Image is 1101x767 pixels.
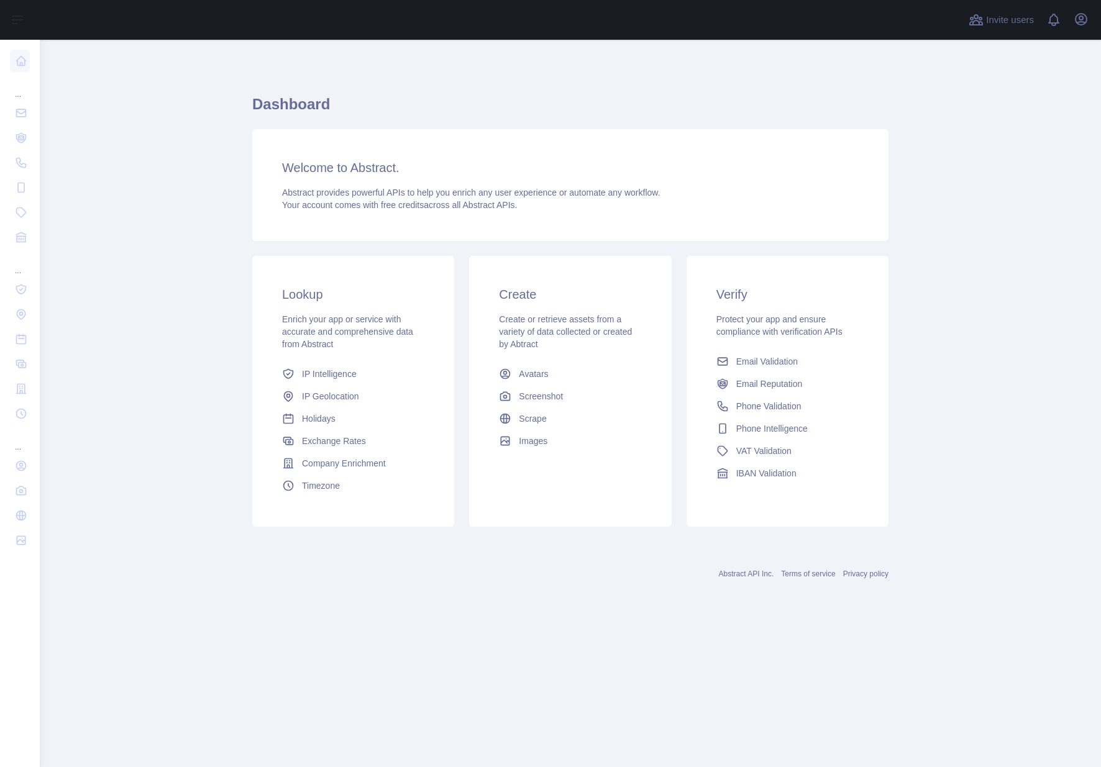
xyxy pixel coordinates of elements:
a: Holidays [277,407,429,430]
span: Email Reputation [736,378,803,390]
span: Company Enrichment [302,457,386,470]
span: Invite users [986,13,1034,27]
span: Abstract provides powerful APIs to help you enrich any user experience or automate any workflow. [282,188,660,197]
h3: Verify [716,286,859,303]
span: Email Validation [736,355,798,368]
a: Timezone [277,474,429,497]
div: ... [10,75,30,99]
a: Phone Validation [711,395,864,417]
h3: Lookup [282,286,424,303]
span: Screenshot [519,390,563,402]
a: Avatars [494,363,646,385]
a: Email Reputation [711,373,864,395]
a: Privacy policy [843,570,889,578]
h3: Create [499,286,641,303]
span: Images [519,435,547,447]
a: Email Validation [711,350,864,373]
a: Company Enrichment [277,452,429,474]
a: IBAN Validation [711,462,864,484]
span: Timezone [302,479,340,492]
a: Phone Intelligence [711,417,864,440]
a: Scrape [494,407,646,430]
a: Screenshot [494,385,646,407]
span: VAT Validation [736,445,792,457]
span: Phone Intelligence [736,422,808,435]
a: Terms of service [781,570,835,578]
span: Create or retrieve assets from a variety of data collected or created by Abtract [499,314,632,349]
span: IP Intelligence [302,368,357,380]
a: Images [494,430,646,452]
div: ... [10,251,30,276]
span: Avatars [519,368,548,380]
h3: Welcome to Abstract. [282,159,859,176]
a: IP Geolocation [277,385,429,407]
span: free credits [381,200,424,210]
span: IBAN Validation [736,467,797,479]
a: Abstract API Inc. [719,570,774,578]
a: Exchange Rates [277,430,429,452]
span: Exchange Rates [302,435,366,447]
span: Protect your app and ensure compliance with verification APIs [716,314,843,337]
span: Scrape [519,412,546,425]
a: VAT Validation [711,440,864,462]
button: Invite users [966,10,1036,30]
a: IP Intelligence [277,363,429,385]
h1: Dashboard [252,94,889,124]
span: Enrich your app or service with accurate and comprehensive data from Abstract [282,314,413,349]
span: Phone Validation [736,400,802,412]
span: Your account comes with across all Abstract APIs. [282,200,517,210]
span: IP Geolocation [302,390,359,402]
span: Holidays [302,412,336,425]
div: ... [10,427,30,452]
